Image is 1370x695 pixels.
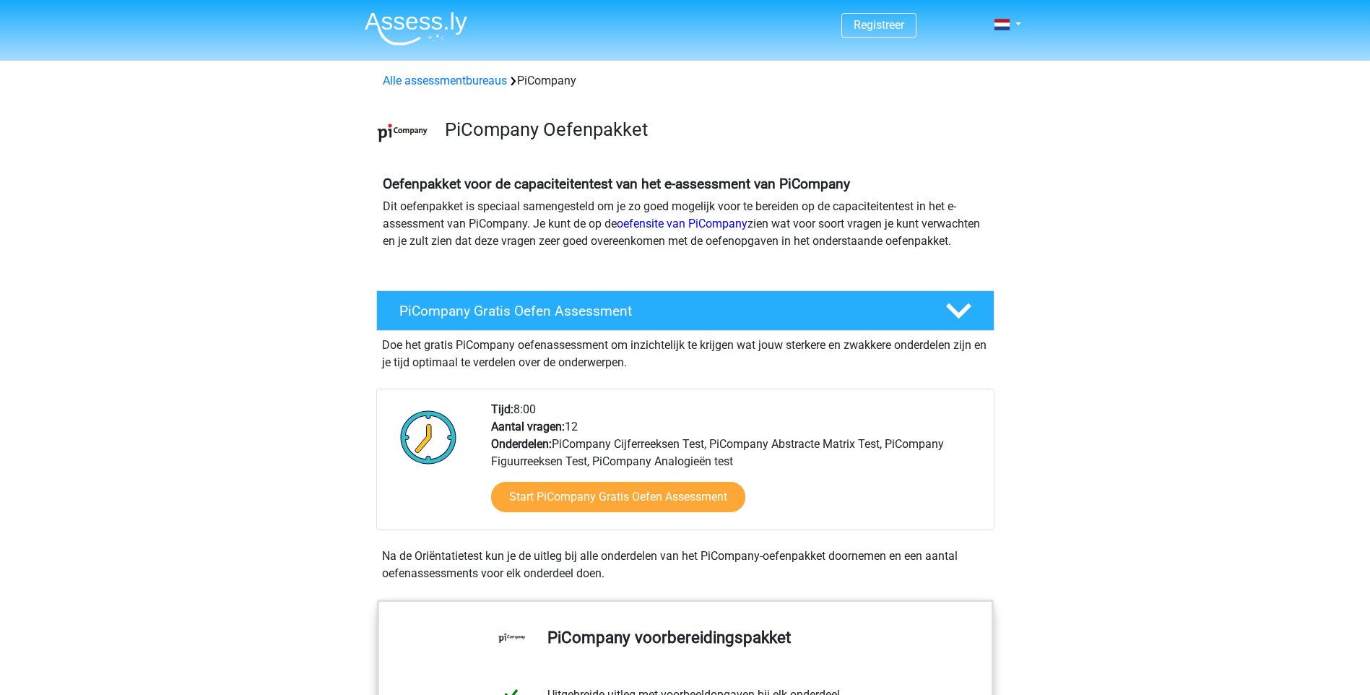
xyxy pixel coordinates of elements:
[376,331,994,371] div: Doe het gratis PiCompany oefenassessment om inzichtelijk te krijgen wat jouw sterkere en zwakkere...
[491,402,513,416] b: Tijd:
[392,401,465,473] img: Klok
[617,217,747,230] a: oefensite van PiCompany
[491,482,745,512] a: Start PiCompany Gratis Oefen Assessment
[491,420,565,433] b: Aantal vragen:
[383,198,988,250] p: Dit oefenpakket is speciaal samengesteld om je zo goed mogelijk voor te bereiden op de capaciteit...
[383,176,850,192] b: Oefenpakket voor de capaciteitentest van het e-assessment van PiCompany
[491,437,552,451] b: Onderdelen:
[854,18,904,32] a: Registreer
[365,12,467,46] img: Assessly
[376,548,994,582] div: Na de Oriëntatietest kun je de uitleg bij alle onderdelen van het PiCompany-oefenpakket doornemen...
[370,290,1000,331] a: PiCompany Gratis Oefen Assessment
[377,107,428,158] img: picompany.png
[445,118,983,141] h3: PiCompany Oefenpakket
[377,72,994,90] div: PiCompany
[383,74,507,87] a: Alle assessmentbureaus
[399,303,922,319] h4: PiCompany Gratis Oefen Assessment
[480,401,993,530] div: 8:00 12 PiCompany Cijferreeksen Test, PiCompany Abstracte Matrix Test, PiCompany Figuurreeksen Te...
